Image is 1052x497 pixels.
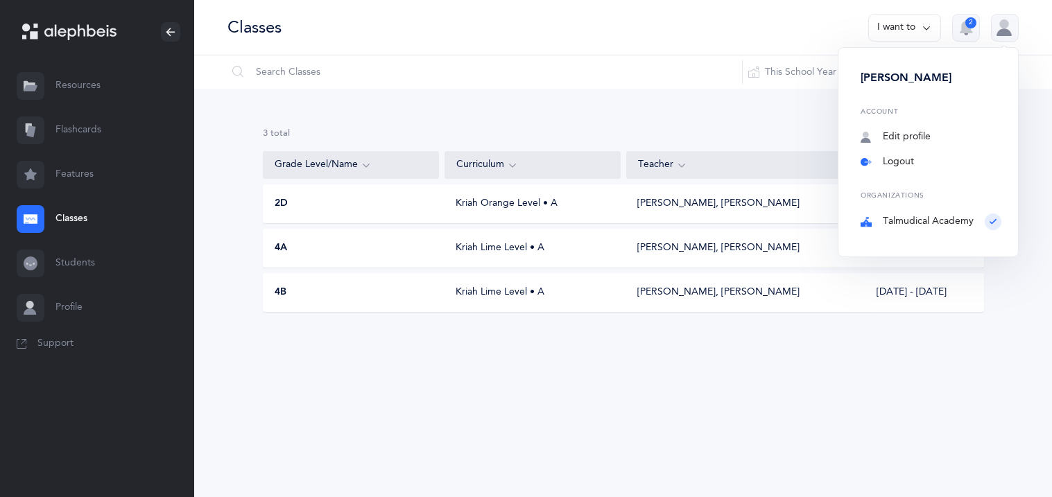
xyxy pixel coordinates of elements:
[445,241,621,255] div: Kriah Lime Level • A
[270,128,290,138] span: total
[638,157,849,173] div: Teacher
[637,241,800,255] div: [PERSON_NAME], [PERSON_NAME]
[275,197,288,211] span: 2D
[861,107,1001,117] div: Account
[445,286,621,299] div: Kriah Lime Level • A
[868,14,941,42] button: I want to
[37,337,74,351] span: Support
[637,197,800,211] div: [PERSON_NAME], [PERSON_NAME]
[861,155,1001,169] a: Logout
[742,55,881,89] button: This School Year
[965,17,976,28] div: 2
[275,241,287,255] span: 4A
[861,70,1001,85] div: [PERSON_NAME]
[263,128,984,140] div: 3
[227,55,743,89] input: Search Classes
[861,191,1001,201] div: Organizations
[275,286,286,299] span: 4B
[456,157,609,173] div: Curriculum
[861,130,1001,144] a: Edit profile
[637,286,800,299] div: [PERSON_NAME], [PERSON_NAME]
[275,157,427,173] div: Grade Level/Name
[952,14,980,42] button: 2
[445,197,621,211] div: Kriah Orange Level • A
[865,286,983,299] div: [DATE] - [DATE]
[227,16,282,39] div: Classes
